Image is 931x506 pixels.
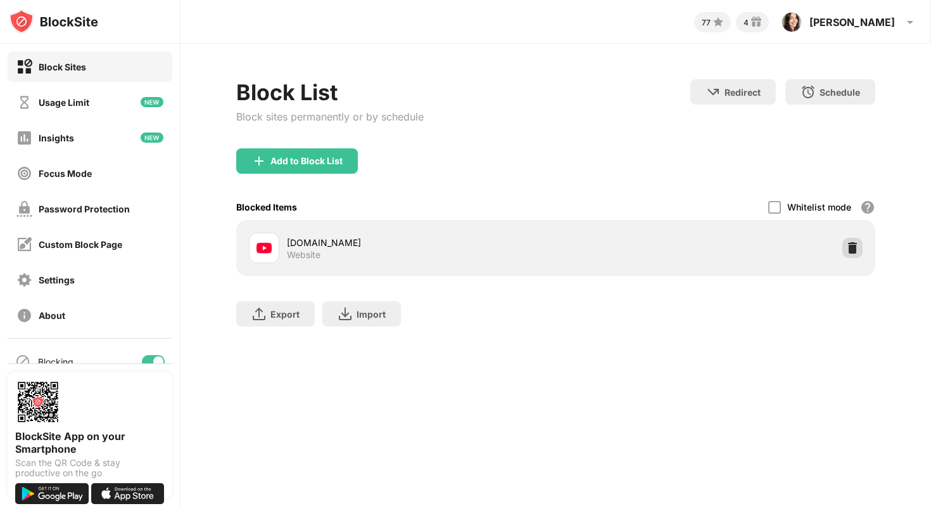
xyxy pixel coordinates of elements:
[236,79,424,105] div: Block List
[15,354,30,369] img: blocking-icon.svg
[39,133,74,143] div: Insights
[39,239,122,250] div: Custom Block Page
[15,379,61,425] img: options-page-qr-code.png
[725,87,761,98] div: Redirect
[15,458,165,478] div: Scan the QR Code & stay productive on the go
[236,202,297,212] div: Blocked Items
[16,94,32,110] img: time-usage-off.svg
[357,309,386,320] div: Import
[141,97,163,107] img: new-icon.svg
[287,236,555,249] div: [DOMAIN_NAME]
[9,9,98,34] img: logo-blocksite.svg
[39,62,86,72] div: Block Sites
[39,204,130,214] div: Password Protection
[39,97,89,108] div: Usage Limit
[16,59,32,75] img: block-on.svg
[787,202,851,212] div: Whitelist mode
[702,18,711,27] div: 77
[256,240,272,256] img: favicons
[16,272,32,288] img: settings-off.svg
[749,15,764,30] img: reward-small.svg
[141,133,163,143] img: new-icon.svg
[16,237,32,252] img: customize-block-page-off.svg
[820,87,860,98] div: Schedule
[236,110,424,123] div: Block sites permanently or by schedule
[270,309,300,320] div: Export
[16,201,32,217] img: password-protection-off.svg
[39,168,92,179] div: Focus Mode
[38,356,73,367] div: Blocking
[744,18,749,27] div: 4
[287,249,320,261] div: Website
[16,130,32,146] img: insights-off.svg
[39,275,75,285] div: Settings
[809,16,895,29] div: [PERSON_NAME]
[782,12,802,32] img: ACg8ocKmuhT4omgbEWPsI1NhjOxb8-GTisErcs9Si5VsS5g5E2xqESrUKQ=s96-c
[16,165,32,181] img: focus-off.svg
[711,15,726,30] img: points-small.svg
[91,483,165,504] img: download-on-the-app-store.svg
[39,310,65,321] div: About
[15,483,89,504] img: get-it-on-google-play.svg
[270,156,343,166] div: Add to Block List
[16,308,32,323] img: about-off.svg
[15,430,165,455] div: BlockSite App on your Smartphone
